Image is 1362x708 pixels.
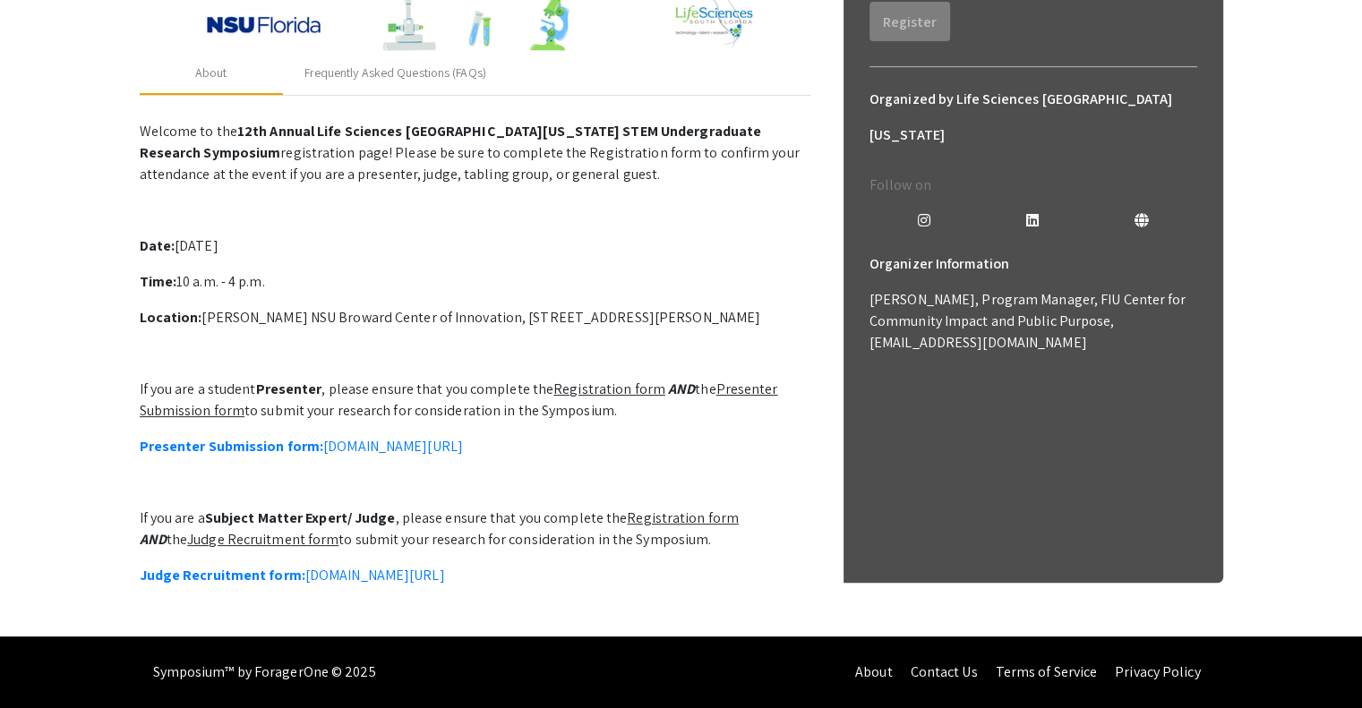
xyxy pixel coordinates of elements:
strong: Judge Recruitment form: [140,566,305,584]
strong: 12th Annual Life Sciences [GEOGRAPHIC_DATA][US_STATE] STEM Undergraduate Research Symposium [140,122,762,162]
em: AND [140,530,167,549]
div: Frequently Asked Questions (FAQs) [304,64,486,82]
p: [PERSON_NAME], Program Manager, FIU Center for Community Impact and Public Purpose, [EMAIL_ADDRES... [869,289,1197,354]
u: Judge Recruitment form [187,530,338,549]
p: [DATE] [140,235,811,257]
strong: Presenter Submission form: [140,437,324,456]
button: Register [869,2,950,41]
iframe: Chat [13,627,76,695]
a: Terms of Service [995,662,1097,681]
p: Follow on [869,175,1197,196]
u: Registration form [553,380,665,398]
strong: Presenter [256,380,322,398]
a: Presenter Submission form:[DOMAIN_NAME][URL] [140,437,463,456]
a: Contact Us [910,662,977,681]
a: Judge Recruitment form:[DOMAIN_NAME][URL] [140,566,445,584]
strong: Location: [140,308,202,327]
div: Symposium™ by ForagerOne © 2025 [153,636,376,708]
strong: Date: [140,236,176,255]
u: Registration form [627,508,739,527]
h6: Organizer Information [869,246,1197,282]
p: [PERSON_NAME] NSU Broward Center of Innovation, [STREET_ADDRESS][PERSON_NAME] [140,307,811,328]
div: About [195,64,227,82]
p: Welcome to the registration page! Please be sure to complete the Registration form to confirm you... [140,121,811,185]
p: If you are a , please ensure that you complete the the to submit your research for consideration ... [140,508,811,550]
em: AND [668,380,695,398]
p: 10 a.m. - 4 p.m. [140,271,811,293]
p: If you are a student , please ensure that you complete the the to submit your research for consid... [140,379,811,422]
a: Privacy Policy [1115,662,1200,681]
a: About [855,662,893,681]
u: Presenter Submission form [140,380,778,420]
strong: Time: [140,272,177,291]
h6: Organized by Life Sciences [GEOGRAPHIC_DATA][US_STATE] [869,81,1197,153]
strong: Subject Matter Expert/ Judge [205,508,396,527]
